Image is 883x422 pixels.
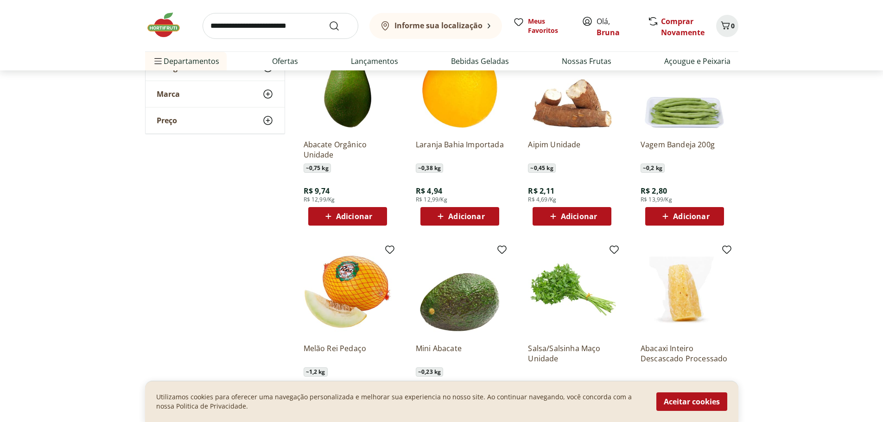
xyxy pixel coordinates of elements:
span: ~ 0,45 kg [528,164,555,173]
a: Salsa/Salsinha Maço Unidade [528,343,616,364]
a: Lançamentos [351,56,398,67]
img: Vagem Bandeja 200g [641,44,729,132]
b: Informe sua localização [394,20,483,31]
img: Aipim Unidade [528,44,616,132]
a: Abacate Orgânico Unidade [304,139,392,160]
span: R$ 12,99/Kg [304,196,335,203]
p: Utilizamos cookies para oferecer uma navegação personalizada e melhorar sua experiencia no nosso ... [156,392,645,411]
button: Adicionar [533,207,611,226]
span: 0 [731,21,735,30]
span: R$ 9,74 [304,186,330,196]
button: Adicionar [420,207,499,226]
button: Carrinho [716,15,738,37]
a: Mini Abacate [416,343,504,364]
span: R$ 2,80 [641,186,667,196]
a: Vagem Bandeja 200g [641,139,729,160]
span: R$ 4,69/Kg [528,196,556,203]
button: Marca [146,81,285,107]
button: Adicionar [645,207,724,226]
span: ~ 0,2 kg [641,164,665,173]
span: Olá, [597,16,638,38]
img: Mini Abacate [416,248,504,336]
span: Adicionar [561,213,597,220]
img: Abacate Orgânico Unidade [304,44,392,132]
a: Bruna [597,27,620,38]
span: ~ 0,38 kg [416,164,443,173]
button: Aceitar cookies [656,392,727,411]
button: Adicionar [308,207,387,226]
a: Meus Favoritos [513,17,571,35]
span: ~ 1,2 kg [304,367,328,377]
span: R$ 13,99/Kg [641,196,672,203]
img: Hortifruti [145,11,191,39]
span: R$ 4,94 [416,186,442,196]
input: search [203,13,358,39]
a: Ofertas [272,56,298,67]
span: Meus Favoritos [528,17,571,35]
img: Laranja Bahia Importada [416,44,504,132]
button: Informe sua localização [369,13,502,39]
img: Melão Rei Pedaço [304,248,392,336]
span: R$ 2,11 [528,186,554,196]
button: Preço [146,107,285,133]
a: Comprar Novamente [661,16,705,38]
span: ~ 0,23 kg [416,367,443,377]
span: ~ 0,75 kg [304,164,331,173]
button: Submit Search [329,20,351,31]
span: Marca [157,89,180,99]
span: Preço [157,116,177,125]
a: Açougue e Peixaria [664,56,731,67]
a: Melão Rei Pedaço [304,343,392,364]
span: Departamentos [152,50,219,72]
a: Nossas Frutas [562,56,611,67]
a: Abacaxi Inteiro Descascado Processado [641,343,729,364]
span: R$ 12,99/Kg [416,196,447,203]
a: Bebidas Geladas [451,56,509,67]
button: Menu [152,50,164,72]
span: Adicionar [448,213,484,220]
span: Adicionar [336,213,372,220]
img: Abacaxi Inteiro Descascado Processado [641,248,729,336]
a: Laranja Bahia Importada [416,139,504,160]
span: Adicionar [673,213,709,220]
img: Salsa/Salsinha Maço Unidade [528,248,616,336]
a: Aipim Unidade [528,139,616,160]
